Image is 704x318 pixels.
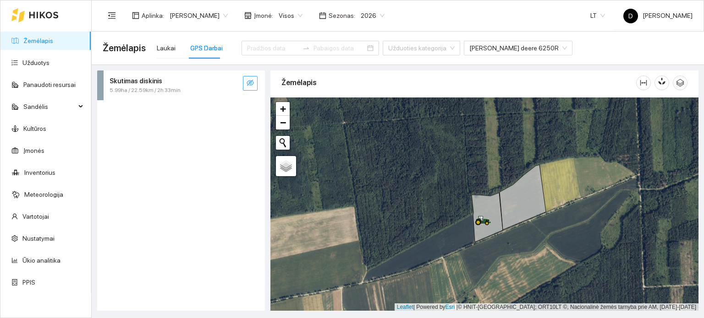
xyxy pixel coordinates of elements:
[302,44,310,52] span: swap-right
[22,279,35,286] a: PPIS
[247,43,299,53] input: Pradžios data
[628,9,633,23] span: D
[254,11,273,21] span: Įmonė :
[108,11,116,20] span: menu-fold
[247,79,254,88] span: eye-invisible
[103,41,146,55] span: Žemėlapis
[243,76,258,91] button: eye-invisible
[142,11,164,21] span: Aplinka :
[23,97,76,116] span: Sandėlis
[276,116,290,129] a: Zoom out
[157,43,176,53] div: Laukai
[361,9,385,22] span: 2026
[636,75,651,90] button: column-width
[280,117,286,128] span: −
[103,6,121,25] button: menu-fold
[590,9,605,22] span: LT
[279,9,302,22] span: Visos
[22,235,55,242] a: Nustatymai
[395,303,698,311] div: | Powered by © HNIT-[GEOGRAPHIC_DATA]; ORT10LT ©, Nacionalinė žemės tarnyba prie AM, [DATE]-[DATE]
[24,169,55,176] a: Inventorius
[110,86,181,95] span: 5.99ha / 22.59km / 2h 33min
[22,213,49,220] a: Vartotojai
[280,103,286,114] span: +
[456,304,458,310] span: |
[469,41,567,55] span: John deere 6250R
[22,59,49,66] a: Užduotys
[281,70,636,96] div: Žemėlapis
[623,12,693,19] span: [PERSON_NAME]
[244,12,252,19] span: shop
[319,12,326,19] span: calendar
[397,304,413,310] a: Leaflet
[170,9,228,22] span: Dovydas Baršauskas
[23,81,76,88] a: Panaudoti resursai
[132,12,139,19] span: layout
[97,70,265,100] div: Skutimas diskinis5.99ha / 22.59km / 2h 33mineye-invisible
[313,43,365,53] input: Pabaigos data
[445,304,455,310] a: Esri
[276,156,296,176] a: Layers
[22,257,60,264] a: Ūkio analitika
[23,125,46,132] a: Kultūros
[190,43,223,53] div: GPS Darbai
[329,11,355,21] span: Sezonas :
[276,102,290,116] a: Zoom in
[24,191,63,198] a: Meteorologija
[276,136,290,150] button: Initiate a new search
[637,79,650,86] span: column-width
[23,147,44,154] a: Įmonės
[302,44,310,52] span: to
[23,37,53,44] a: Žemėlapis
[110,77,162,85] strong: Skutimas diskinis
